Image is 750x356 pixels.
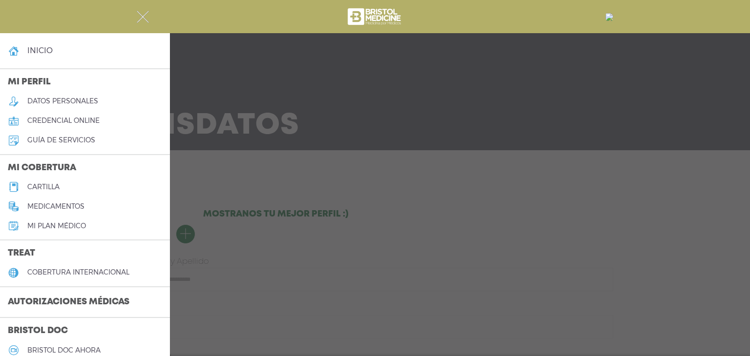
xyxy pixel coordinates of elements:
[27,183,60,191] h5: cartilla
[27,136,95,144] h5: guía de servicios
[137,11,149,23] img: Cober_menu-close-white.svg
[27,97,98,105] h5: datos personales
[27,346,101,355] h5: Bristol doc ahora
[27,46,53,55] h4: inicio
[27,117,100,125] h5: credencial online
[27,202,84,211] h5: medicamentos
[605,13,613,21] img: 20243
[27,268,129,277] h5: cobertura internacional
[27,222,86,230] h5: Mi plan médico
[346,5,404,28] img: bristol-medicine-blanco.png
